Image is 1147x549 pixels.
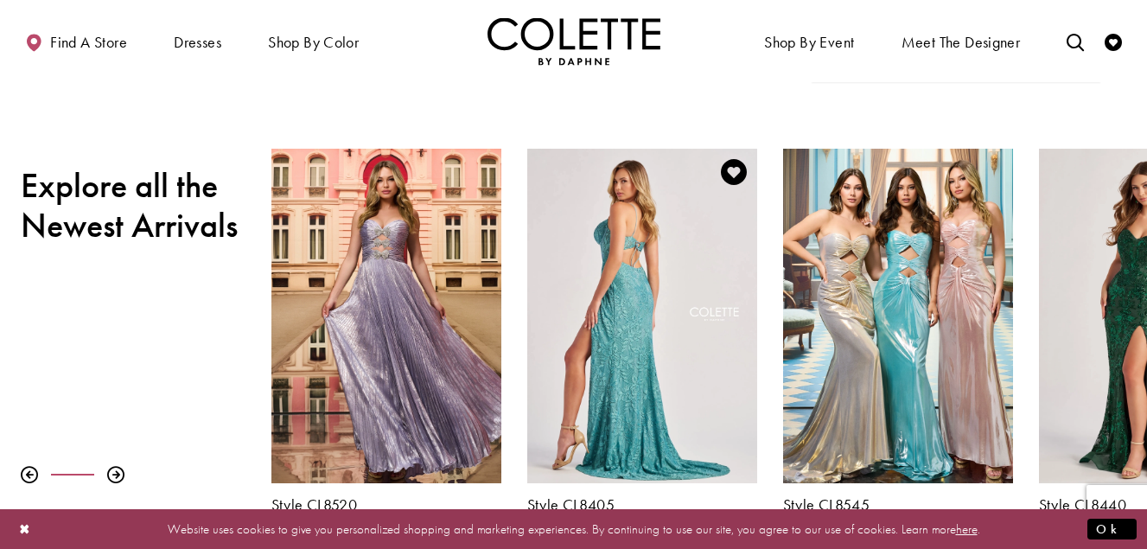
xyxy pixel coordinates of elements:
[527,496,757,514] a: Style CL8405
[264,17,363,65] span: Shop by color
[956,520,978,537] a: here
[527,149,757,483] a: Visit Colette by Daphne Style No. CL8405 Page
[897,17,1025,65] a: Meet the designer
[1100,17,1126,65] a: Check Wishlist
[487,17,660,65] img: Colette by Daphne
[50,34,127,51] span: Find a store
[770,136,1026,527] div: Colette by Daphne Style No. CL8545
[783,149,1013,483] a: Visit Colette by Daphne Style No. CL8545 Page
[21,17,131,65] a: Find a store
[764,34,854,51] span: Shop By Event
[271,149,501,483] a: Visit Colette by Daphne Style No. CL8520 Page
[258,136,514,527] div: Colette by Daphne Style No. CL8520
[21,166,245,246] h2: Explore all the Newest Arrivals
[716,154,752,190] a: Add to Wishlist
[124,517,1023,540] p: Website uses cookies to give you personalized shopping and marketing experiences. By continuing t...
[174,34,221,51] span: Dresses
[487,17,660,65] a: Visit Home Page
[271,496,501,514] a: Style CL8520
[1062,17,1088,65] a: Toggle search
[1087,518,1137,539] button: Submit Dialog
[760,17,858,65] span: Shop By Event
[783,496,1013,514] a: Style CL8545
[902,34,1021,51] span: Meet the designer
[169,17,226,65] span: Dresses
[10,514,40,544] button: Close Dialog
[514,136,770,527] div: Colette by Daphne Style No. CL8405
[268,34,359,51] span: Shop by color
